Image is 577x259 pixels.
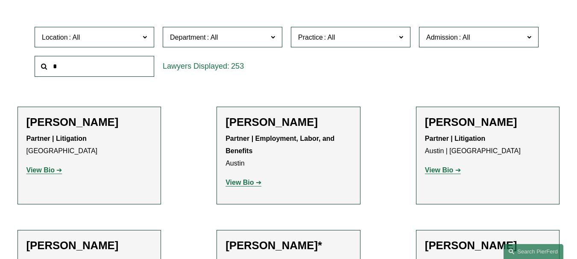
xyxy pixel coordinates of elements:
[26,239,152,252] h2: [PERSON_NAME]
[425,166,461,174] a: View Bio
[226,135,337,154] strong: Partner | Employment, Labor, and Benefits
[425,166,453,174] strong: View Bio
[26,166,55,174] strong: View Bio
[425,239,551,252] h2: [PERSON_NAME]
[426,34,458,41] span: Admission
[425,116,551,129] h2: [PERSON_NAME]
[42,34,68,41] span: Location
[226,179,254,186] strong: View Bio
[226,116,351,129] h2: [PERSON_NAME]
[425,135,485,142] strong: Partner | Litigation
[226,179,261,186] a: View Bio
[26,166,62,174] a: View Bio
[504,244,563,259] a: Search this site
[425,133,551,157] p: Austin | [GEOGRAPHIC_DATA]
[26,116,152,129] h2: [PERSON_NAME]
[226,133,351,169] p: Austin
[170,34,206,41] span: Department
[26,133,152,157] p: [GEOGRAPHIC_DATA]
[298,34,323,41] span: Practice
[26,135,87,142] strong: Partner | Litigation
[231,62,244,70] span: 253
[226,239,351,252] h2: [PERSON_NAME]*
